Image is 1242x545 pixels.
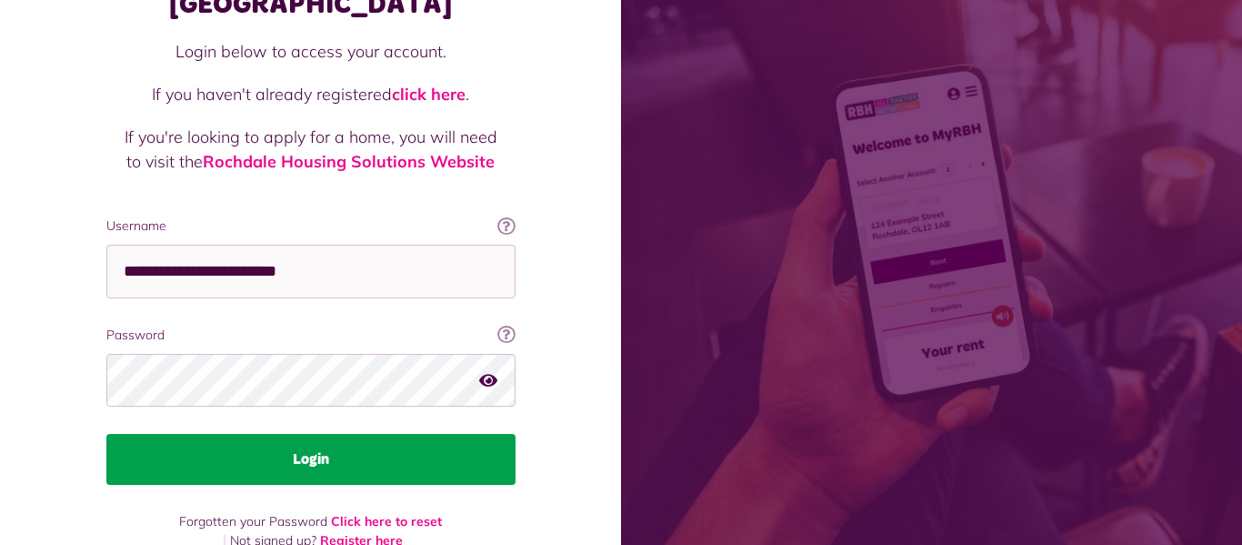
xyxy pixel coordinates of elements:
[106,326,516,345] label: Password
[106,434,516,485] button: Login
[179,513,327,530] span: Forgotten your Password
[392,84,466,105] a: click here
[125,39,497,64] p: Login below to access your account.
[203,151,495,172] a: Rochdale Housing Solutions Website
[125,125,497,174] p: If you're looking to apply for a home, you will need to visit the
[331,513,442,530] a: Click here to reset
[125,82,497,106] p: If you haven't already registered .
[106,217,516,236] label: Username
